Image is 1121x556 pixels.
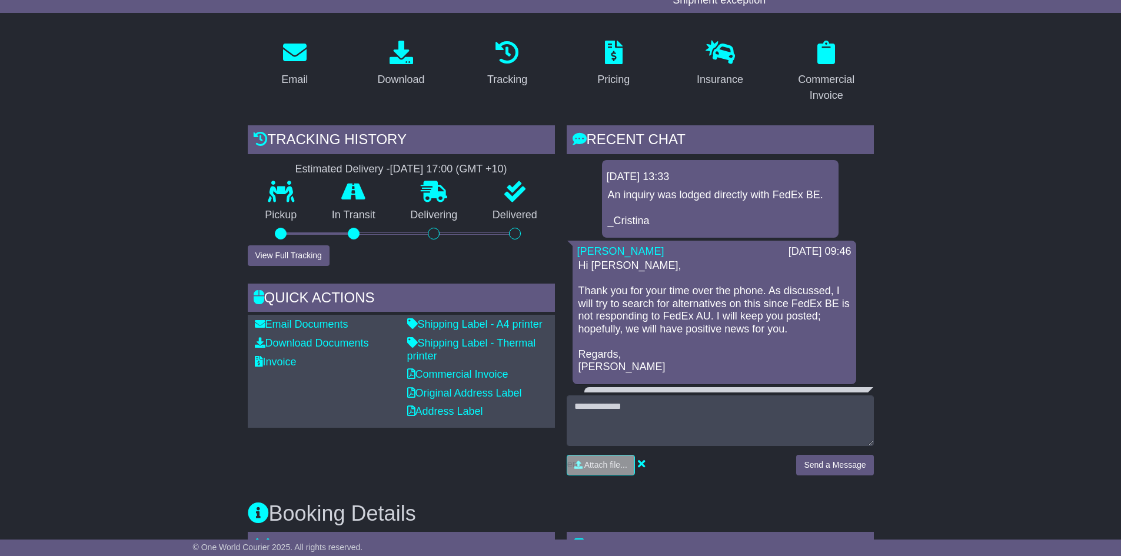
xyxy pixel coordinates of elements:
[248,502,874,525] h3: Booking Details
[248,284,555,315] div: Quick Actions
[689,36,751,92] a: Insurance
[487,72,527,88] div: Tracking
[697,72,743,88] div: Insurance
[255,318,348,330] a: Email Documents
[377,72,424,88] div: Download
[393,209,475,222] p: Delivering
[370,36,432,92] a: Download
[248,125,555,157] div: Tracking history
[480,36,535,92] a: Tracking
[597,72,630,88] div: Pricing
[577,245,664,257] a: [PERSON_NAME]
[248,245,330,266] button: View Full Tracking
[779,36,874,108] a: Commercial Invoice
[281,72,308,88] div: Email
[407,337,536,362] a: Shipping Label - Thermal printer
[314,209,393,222] p: In Transit
[248,209,315,222] p: Pickup
[589,392,676,404] a: [PERSON_NAME]
[607,171,834,184] div: [DATE] 13:33
[590,36,637,92] a: Pricing
[789,245,851,258] div: [DATE] 09:46
[475,209,555,222] p: Delivered
[390,163,507,176] div: [DATE] 17:00 (GMT +10)
[800,392,863,405] div: [DATE] 09:18
[796,455,873,475] button: Send a Message
[193,542,363,552] span: © One World Courier 2025. All rights reserved.
[407,387,522,399] a: Original Address Label
[578,259,850,374] p: Hi [PERSON_NAME], Thank you for your time over the phone. As discussed, I will try to search for ...
[274,36,315,92] a: Email
[255,356,297,368] a: Invoice
[608,189,833,227] p: An inquiry was lodged directly with FedEx BE. _Cristina
[248,163,555,176] div: Estimated Delivery -
[407,405,483,417] a: Address Label
[407,318,543,330] a: Shipping Label - A4 printer
[787,72,866,104] div: Commercial Invoice
[567,125,874,157] div: RECENT CHAT
[255,337,369,349] a: Download Documents
[407,368,508,380] a: Commercial Invoice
